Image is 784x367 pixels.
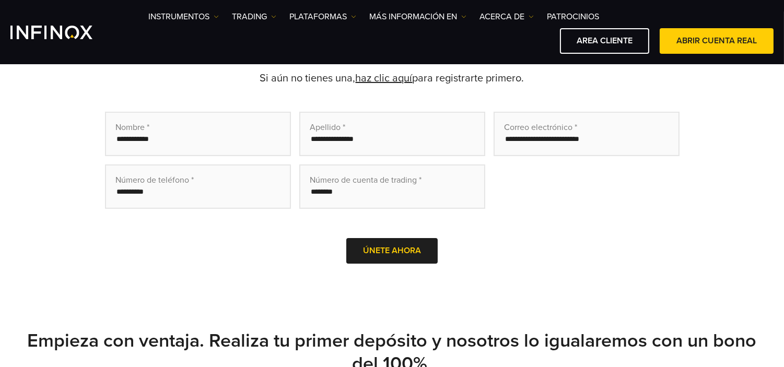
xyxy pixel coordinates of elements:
a: AREA CLIENTE [560,28,649,54]
a: PLATAFORMAS [289,10,356,23]
a: TRADING [232,10,276,23]
a: INFINOX Logo [10,26,117,39]
a: Instrumentos [148,10,219,23]
a: Patrocinios [547,10,599,23]
button: Únete ahora [346,238,438,264]
a: haz clic aquí [356,72,413,85]
a: Más información en [369,10,466,23]
p: Si aún no tienes una, para registrarte primero. [27,71,758,86]
a: ABRIR CUENTA REAL [660,28,774,54]
span: Únete ahora [363,245,421,256]
a: ACERCA DE [479,10,534,23]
